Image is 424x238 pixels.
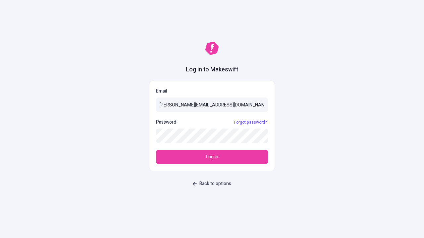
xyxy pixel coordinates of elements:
[206,153,218,161] span: Log in
[186,65,238,74] h1: Log in to Makeswift
[156,119,176,126] p: Password
[156,88,268,95] p: Email
[199,180,231,187] span: Back to options
[156,98,268,112] input: Email
[156,150,268,164] button: Log in
[233,120,268,125] a: Forgot password?
[189,178,235,190] button: Back to options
